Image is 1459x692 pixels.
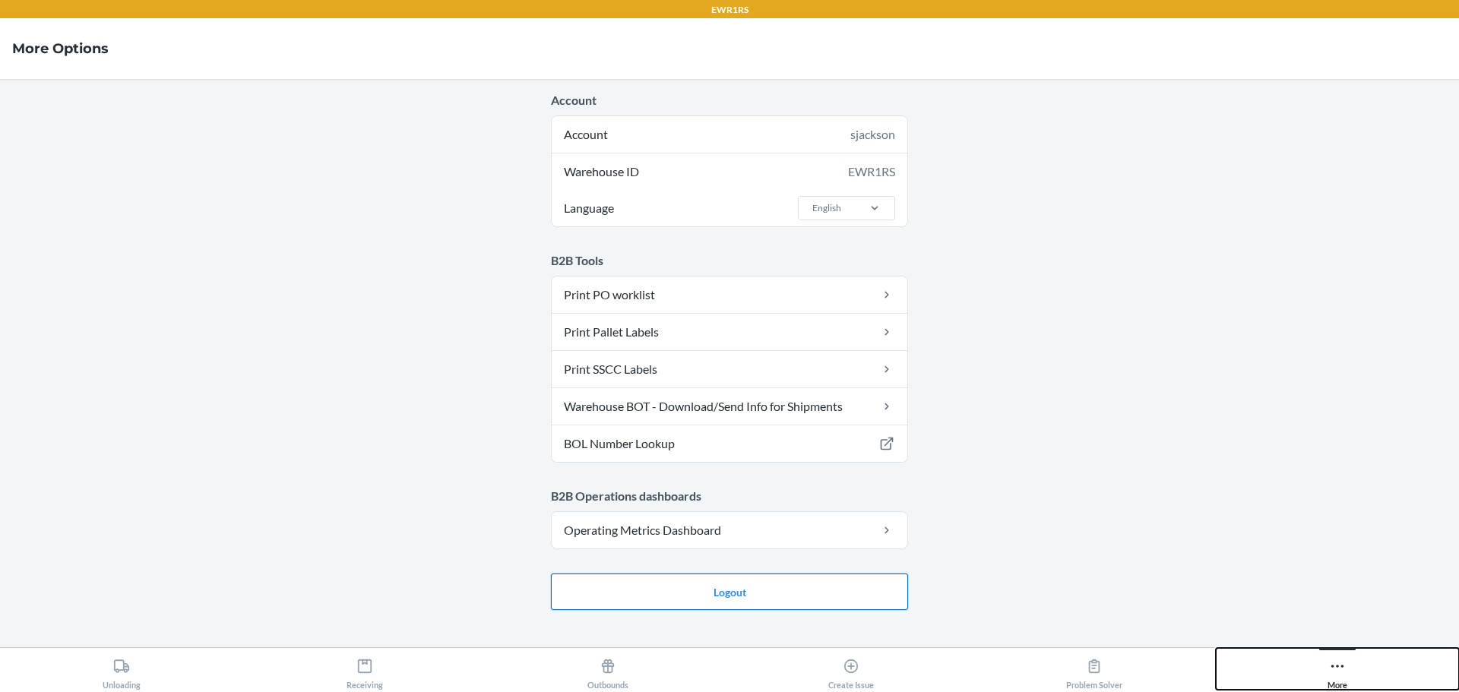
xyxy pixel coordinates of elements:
div: Outbounds [587,652,628,690]
a: Print SSCC Labels [552,351,907,387]
a: BOL Number Lookup [552,425,907,462]
div: Unloading [103,652,141,690]
button: Logout [551,574,908,610]
p: EWR1RS [711,3,748,17]
span: Language [562,190,616,226]
div: EWR1RS [848,163,895,181]
input: LanguageEnglish [811,201,812,215]
div: More [1328,652,1347,690]
p: Account [551,91,908,109]
button: More [1216,648,1459,690]
h4: More Options [12,39,109,58]
a: Print PO worklist [552,276,907,313]
div: English [812,201,841,215]
button: Create Issue [729,648,973,690]
p: B2B Operations dashboards [551,487,908,505]
p: B2B Tools [551,251,908,270]
a: Warehouse BOT - Download/Send Info for Shipments [552,388,907,425]
div: sjackson [850,125,895,144]
div: Account [552,116,907,153]
div: Create Issue [828,652,874,690]
button: Problem Solver [973,648,1216,690]
button: Receiving [243,648,486,690]
div: Problem Solver [1066,652,1122,690]
div: Warehouse ID [552,153,907,190]
div: Receiving [347,652,383,690]
a: Operating Metrics Dashboard [552,512,907,548]
button: Outbounds [486,648,729,690]
a: Print Pallet Labels [552,314,907,350]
